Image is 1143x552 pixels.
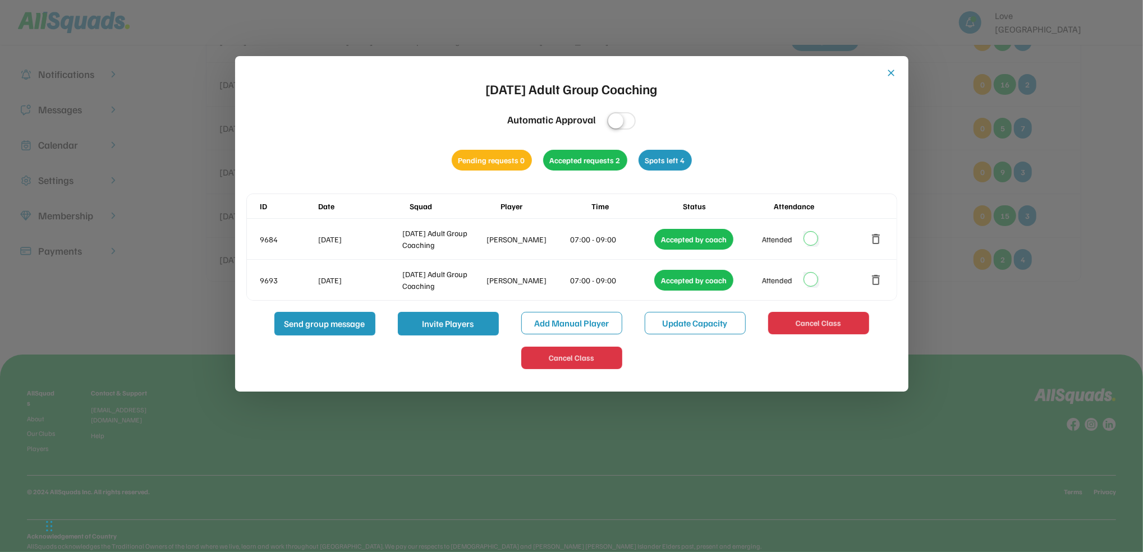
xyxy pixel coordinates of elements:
div: [PERSON_NAME] [486,233,568,245]
div: [DATE] Adult Group Coaching [402,268,484,292]
div: Accepted by coach [654,229,733,250]
div: ID [260,200,316,212]
button: Update Capacity [645,312,746,334]
button: delete [870,273,883,287]
div: 9684 [260,233,316,245]
button: Cancel Class [768,312,869,334]
div: [PERSON_NAME] [486,274,568,286]
div: Status [683,200,772,212]
div: Attended [762,233,792,245]
div: Player [501,200,589,212]
div: Time [591,200,680,212]
button: delete [870,232,883,246]
div: 07:00 - 09:00 [571,233,653,245]
div: Spots left 4 [639,150,692,171]
div: [DATE] [319,233,401,245]
div: Date [319,200,407,212]
div: Squad [410,200,498,212]
div: Accepted requests 2 [543,150,627,171]
button: Add Manual Player [521,312,622,334]
button: Send group message [274,312,375,335]
div: [DATE] Adult Group Coaching [486,79,658,99]
button: close [886,67,897,79]
div: [DATE] Adult Group Coaching [402,227,484,251]
button: Cancel Class [521,347,622,369]
div: 07:00 - 09:00 [571,274,653,286]
div: Attendance [774,200,862,212]
div: Attended [762,274,792,286]
div: Pending requests 0 [452,150,532,171]
div: Accepted by coach [654,270,733,291]
div: 9693 [260,274,316,286]
button: Invite Players [398,312,499,335]
div: [DATE] [319,274,401,286]
div: Automatic Approval [507,112,596,127]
